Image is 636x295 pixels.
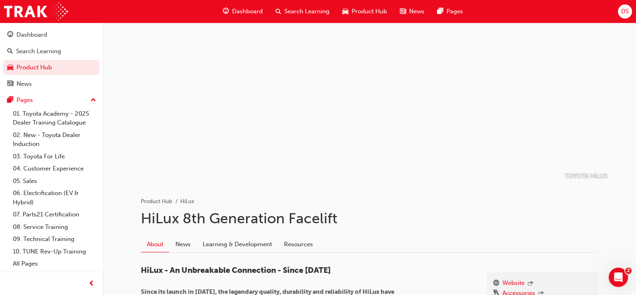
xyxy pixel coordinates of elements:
[3,93,99,108] button: Pages
[10,208,99,221] a: 07. Parts21 Certification
[223,6,229,17] span: guage-icon
[4,2,68,21] img: Trak
[10,175,99,187] a: 05. Sales
[180,197,194,206] li: HiLux
[7,64,13,71] span: car-icon
[141,210,598,227] h1: HiLux 8th Generation Facelift
[16,79,32,89] div: News
[16,30,47,39] div: Dashboard
[352,7,387,16] span: Product Hub
[7,97,13,104] span: pages-icon
[3,44,99,59] a: Search Learning
[3,77,99,91] a: News
[3,26,99,93] button: DashboardSearch LearningProduct HubNews
[3,60,99,75] a: Product Hub
[342,6,348,17] span: car-icon
[7,48,13,55] span: search-icon
[216,3,269,20] a: guage-iconDashboard
[400,6,406,17] span: news-icon
[10,221,99,233] a: 08. Service Training
[10,150,99,163] a: 03. Toyota For Life
[3,27,99,42] a: Dashboard
[16,96,33,105] div: Pages
[336,3,393,20] a: car-iconProduct Hub
[10,258,99,270] a: All Pages
[565,172,607,181] p: TOYOTA HILUX
[89,279,95,289] span: prev-icon
[16,47,61,56] div: Search Learning
[447,7,463,16] span: Pages
[618,4,632,19] button: DS
[10,187,99,208] a: 06. Electrification (EV & Hybrid)
[91,95,96,106] span: up-icon
[621,7,629,16] span: DS
[232,7,263,16] span: Dashboard
[437,6,443,17] span: pages-icon
[7,81,13,88] span: news-icon
[10,129,99,150] a: 02. New - Toyota Dealer Induction
[10,233,99,245] a: 09. Technical Training
[625,268,632,274] span: 2
[10,162,99,175] a: 04. Customer Experience
[141,237,169,252] a: About
[169,237,197,252] a: News
[141,266,331,275] span: HiLux - An Unbreakable Connection - Since [DATE]
[528,280,533,287] span: outbound-icon
[10,108,99,129] a: 01. Toyota Academy - 2025 Dealer Training Catalogue
[502,278,525,289] a: Website
[10,245,99,258] a: 10. TUNE Rev-Up Training
[493,278,499,289] span: www-icon
[141,198,172,205] a: Product Hub
[393,3,431,20] a: news-iconNews
[276,6,281,17] span: search-icon
[609,268,628,287] iframe: Intercom live chat
[269,3,336,20] a: search-iconSearch Learning
[409,7,424,16] span: News
[278,237,319,252] a: Resources
[197,237,278,252] a: Learning & Development
[431,3,469,20] a: pages-iconPages
[284,7,329,16] span: Search Learning
[7,31,13,39] span: guage-icon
